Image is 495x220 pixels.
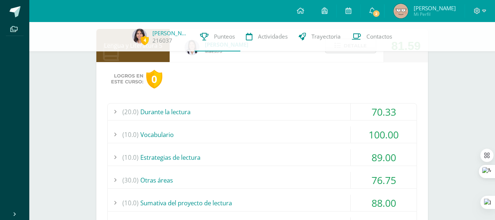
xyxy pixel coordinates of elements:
[293,22,346,51] a: Trayectoria
[214,33,235,40] span: Punteos
[351,126,417,143] div: 100.00
[122,104,138,120] span: (20.0)
[108,149,417,166] div: Estrategias de lectura
[366,33,392,40] span: Contactos
[346,22,398,51] a: Contactos
[108,195,417,211] div: Sumativa del proyecto de lectura
[122,126,138,143] span: (10.0)
[111,73,143,85] span: Logros en este curso:
[351,104,417,120] div: 70.33
[122,195,138,211] span: (10.0)
[132,29,147,43] img: f9994100deb6ea3b8d995cf06c247a4c.png
[108,104,417,120] div: Durante la lectura
[141,36,149,45] span: 4
[394,4,408,18] img: a2f95568c6cbeebfa5626709a5edd4e5.png
[108,172,417,188] div: Otras áreas
[372,10,380,18] span: 2
[146,70,162,89] div: 0
[195,22,240,51] a: Punteos
[258,33,288,40] span: Actividades
[122,149,138,166] span: (10.0)
[351,195,417,211] div: 88.00
[351,149,417,166] div: 89.00
[311,33,341,40] span: Trayectoria
[414,11,456,17] span: Mi Perfil
[152,29,189,37] a: [PERSON_NAME]
[414,4,456,12] span: [PERSON_NAME]
[152,37,172,44] a: 216037
[122,172,138,188] span: (30.0)
[108,126,417,143] div: Vocabulario
[351,172,417,188] div: 76.75
[240,22,293,51] a: Actividades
